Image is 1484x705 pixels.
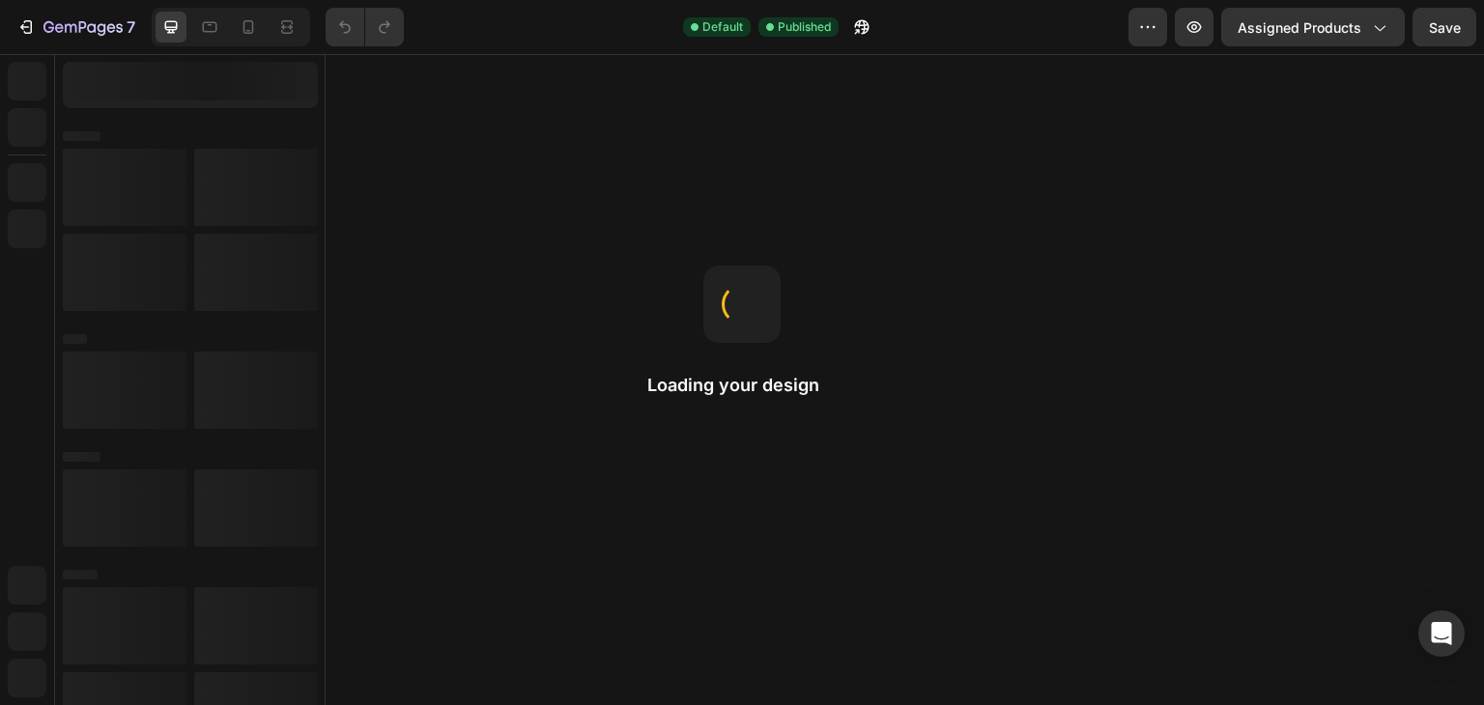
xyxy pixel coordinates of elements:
div: Undo/Redo [326,8,404,46]
span: Save [1429,19,1461,36]
span: Assigned Products [1238,17,1361,38]
h2: Loading your design [647,374,837,397]
span: Published [778,18,831,36]
button: 7 [8,8,144,46]
button: Assigned Products [1221,8,1405,46]
p: 7 [127,15,135,39]
span: Default [702,18,743,36]
button: Save [1413,8,1476,46]
div: Open Intercom Messenger [1418,610,1465,657]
